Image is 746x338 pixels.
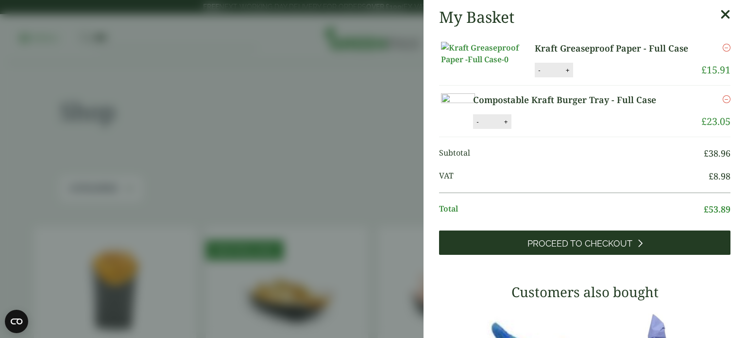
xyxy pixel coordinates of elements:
span: £ [701,115,707,128]
bdi: 8.98 [709,170,730,182]
span: Total [439,203,704,216]
bdi: 15.91 [701,63,730,76]
a: Kraft Greaseproof Paper - Full Case [535,42,695,55]
h2: My Basket [439,8,514,26]
img: Kraft Greaseproof Paper -Full Case-0 [441,42,528,65]
button: Open CMP widget [5,310,28,333]
a: Remove this item [723,42,730,53]
button: + [501,118,511,126]
a: Remove this item [723,93,730,105]
bdi: 23.05 [701,115,730,128]
h3: Customers also bought [439,284,730,301]
span: £ [709,170,713,182]
span: £ [704,203,709,215]
span: £ [704,147,709,159]
span: Subtotal [439,147,704,160]
button: - [474,118,481,126]
a: Proceed to Checkout [439,231,730,255]
bdi: 53.89 [704,203,730,215]
bdi: 38.96 [704,147,730,159]
a: Compostable Kraft Burger Tray - Full Case [473,93,678,107]
span: VAT [439,170,709,183]
button: + [563,66,573,74]
button: - [535,66,543,74]
span: Proceed to Checkout [527,238,632,249]
span: £ [701,63,707,76]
